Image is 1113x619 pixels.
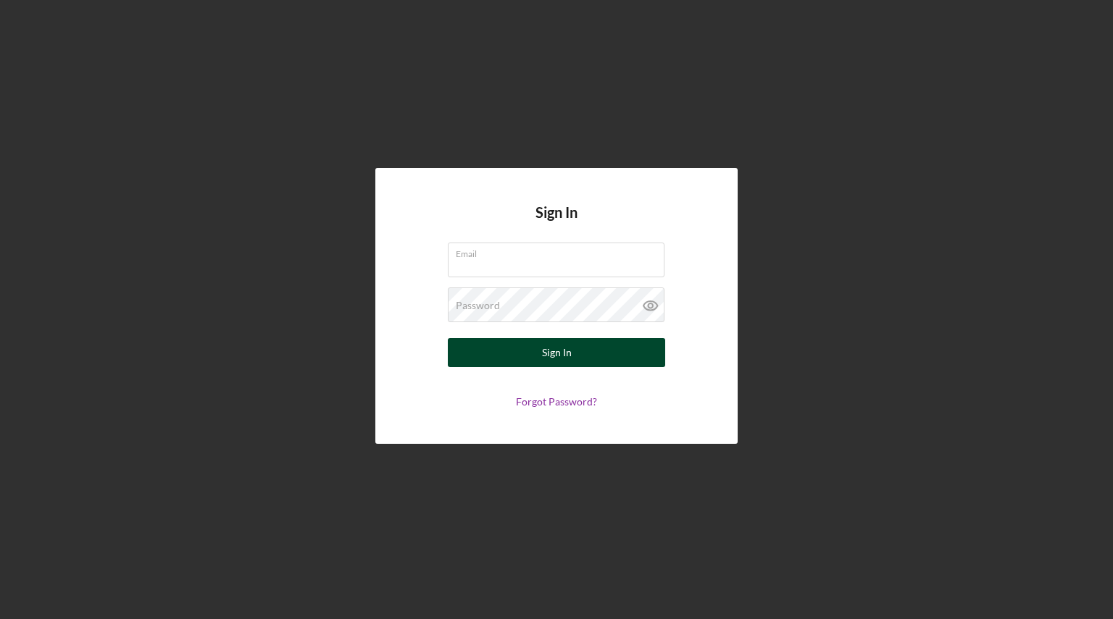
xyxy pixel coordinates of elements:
h4: Sign In [535,204,578,243]
label: Email [456,243,664,259]
button: Sign In [448,338,665,367]
div: Sign In [542,338,572,367]
a: Forgot Password? [516,395,597,408]
label: Password [456,300,500,311]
